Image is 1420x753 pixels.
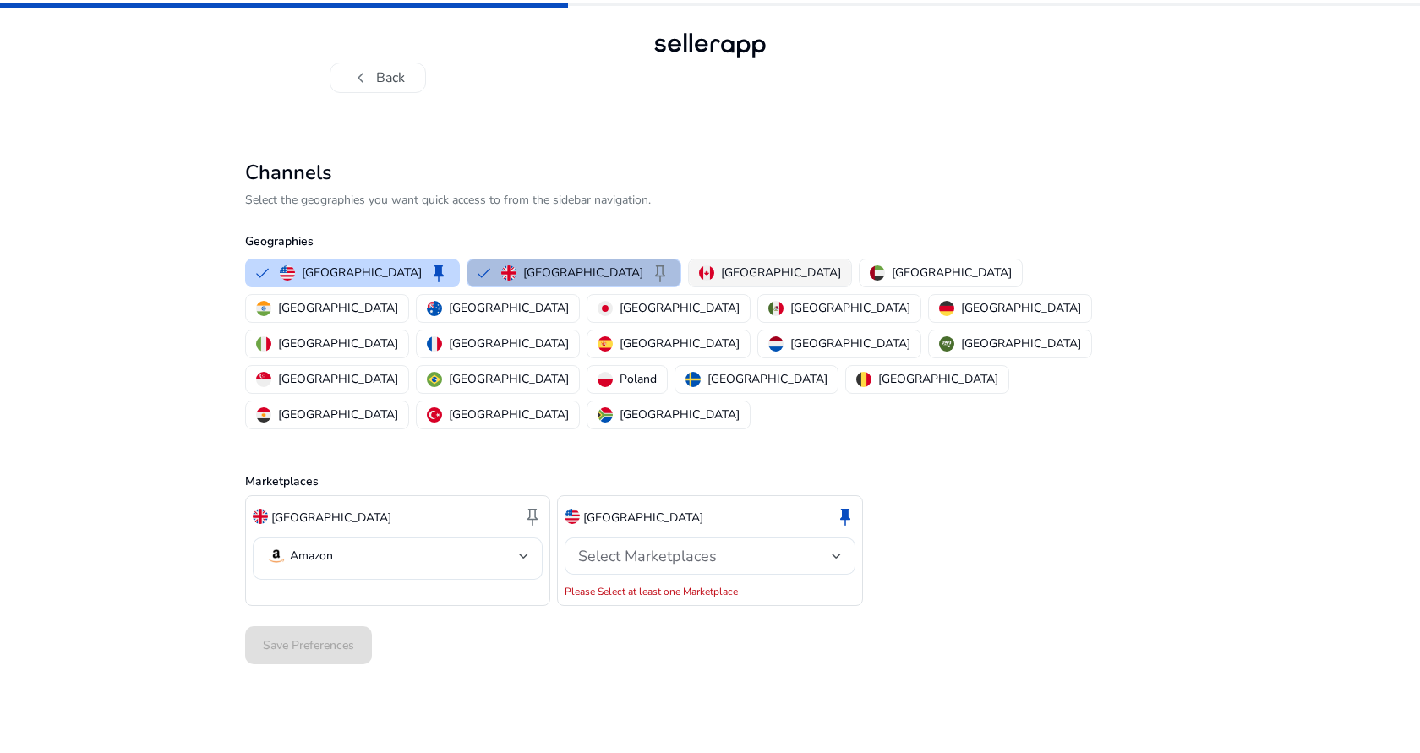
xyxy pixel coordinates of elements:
[449,299,569,317] p: [GEOGRAPHIC_DATA]
[245,232,1175,250] p: Geographies
[598,301,613,316] img: jp.svg
[278,299,398,317] p: [GEOGRAPHIC_DATA]
[449,406,569,423] p: [GEOGRAPHIC_DATA]
[501,265,516,281] img: uk.svg
[790,299,910,317] p: [GEOGRAPHIC_DATA]
[449,335,569,352] p: [GEOGRAPHIC_DATA]
[278,335,398,352] p: [GEOGRAPHIC_DATA]
[768,301,784,316] img: mx.svg
[351,68,371,88] span: chevron_left
[271,509,391,527] p: [GEOGRAPHIC_DATA]
[620,299,740,317] p: [GEOGRAPHIC_DATA]
[598,407,613,423] img: za.svg
[253,509,268,524] img: uk.svg
[256,301,271,316] img: in.svg
[598,336,613,352] img: es.svg
[620,370,657,388] p: Poland
[939,301,954,316] img: de.svg
[598,372,613,387] img: pl.svg
[449,370,569,388] p: [GEOGRAPHIC_DATA]
[721,264,841,281] p: [GEOGRAPHIC_DATA]
[280,265,295,281] img: us.svg
[278,370,398,388] p: [GEOGRAPHIC_DATA]
[620,335,740,352] p: [GEOGRAPHIC_DATA]
[427,336,442,352] img: fr.svg
[427,372,442,387] img: br.svg
[578,546,717,566] span: Select Marketplaces
[707,370,827,388] p: [GEOGRAPHIC_DATA]
[278,406,398,423] p: [GEOGRAPHIC_DATA]
[429,263,449,283] span: keep
[256,372,271,387] img: sg.svg
[427,407,442,423] img: tr.svg
[685,372,701,387] img: se.svg
[522,506,543,527] span: keep
[892,264,1012,281] p: [GEOGRAPHIC_DATA]
[565,509,580,524] img: us.svg
[290,548,333,564] p: Amazon
[856,372,871,387] img: be.svg
[256,407,271,423] img: eg.svg
[523,264,643,281] p: [GEOGRAPHIC_DATA]
[583,509,703,527] p: [GEOGRAPHIC_DATA]
[256,336,271,352] img: it.svg
[961,299,1081,317] p: [GEOGRAPHIC_DATA]
[790,335,910,352] p: [GEOGRAPHIC_DATA]
[245,161,1175,185] h2: Channels
[245,191,1175,209] p: Select the geographies you want quick access to from the sidebar navigation.
[245,472,1175,490] p: Marketplaces
[266,546,287,566] img: amazon.svg
[870,265,885,281] img: ae.svg
[961,335,1081,352] p: [GEOGRAPHIC_DATA]
[330,63,426,93] button: chevron_leftBack
[699,265,714,281] img: ca.svg
[878,370,998,388] p: [GEOGRAPHIC_DATA]
[565,581,855,598] mat-error: Please Select at least one Marketplace
[939,336,954,352] img: sa.svg
[620,406,740,423] p: [GEOGRAPHIC_DATA]
[835,506,855,527] span: keep
[427,301,442,316] img: au.svg
[650,263,670,283] span: keep
[302,264,422,281] p: [GEOGRAPHIC_DATA]
[768,336,784,352] img: nl.svg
